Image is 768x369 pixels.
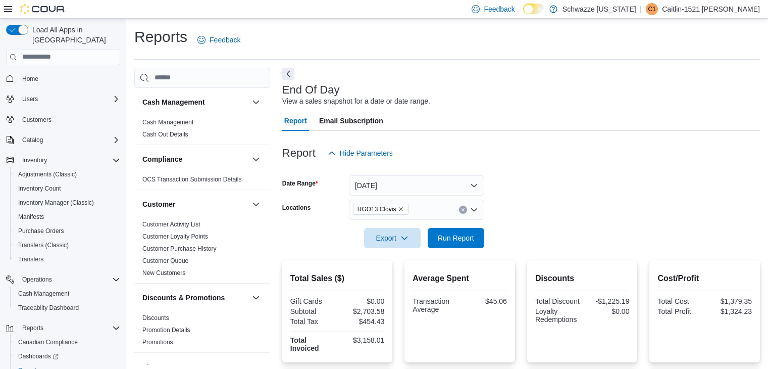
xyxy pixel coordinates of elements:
div: $3,158.01 [339,336,384,344]
button: Compliance [142,154,248,164]
span: Feedback [484,4,515,14]
div: View a sales snapshot for a date or date range. [282,96,430,107]
span: Customers [22,116,52,124]
span: Load All Apps in [GEOGRAPHIC_DATA] [28,25,120,45]
a: Dashboards [14,350,63,362]
button: Catalog [18,134,47,146]
span: Reports [18,322,120,334]
img: Cova [20,4,66,14]
a: Inventory Manager (Classic) [14,197,98,209]
a: Home [18,73,42,85]
span: Traceabilty Dashboard [18,304,79,312]
button: [DATE] [349,175,484,196]
span: Manifests [18,213,44,221]
span: Operations [22,275,52,284]
span: Customer Activity List [142,220,200,228]
a: Canadian Compliance [14,336,82,348]
span: Customers [18,113,120,126]
button: Clear input [459,206,467,214]
span: RGO13 Clovis [357,204,396,214]
span: Catalog [22,136,43,144]
button: Transfers (Classic) [10,238,124,252]
span: Email Subscription [319,111,383,131]
span: Dashboards [18,352,59,360]
h3: Customer [142,199,175,209]
div: Customer [134,218,270,283]
a: Customers [18,114,56,126]
strong: Total Invoiced [290,336,319,352]
a: Cash Management [142,119,193,126]
div: Total Tax [290,317,335,326]
a: Discounts [142,314,169,321]
button: Cash Management [250,96,262,108]
button: Reports [2,321,124,335]
span: Discounts [142,314,169,322]
div: $0.00 [339,297,384,305]
span: Canadian Compliance [18,338,78,346]
a: Purchase Orders [14,225,68,237]
button: Compliance [250,153,262,165]
span: Home [18,72,120,85]
input: Dark Mode [523,4,544,14]
button: Discounts & Promotions [142,293,248,303]
button: Cash Management [10,287,124,301]
span: Reports [22,324,43,332]
div: Gift Cards [290,297,335,305]
div: Cash Management [134,116,270,145]
button: Inventory [2,153,124,167]
span: RGO13 Clovis [353,204,409,215]
a: Customer Queue [142,257,188,264]
span: Adjustments (Classic) [18,170,77,178]
h1: Reports [134,27,187,47]
button: Users [2,92,124,106]
div: Transaction Average [413,297,457,313]
span: Purchase Orders [14,225,120,237]
span: Promotion Details [142,326,190,334]
a: Cash Out Details [142,131,188,138]
a: Promotion Details [142,327,190,334]
button: Discounts & Promotions [250,292,262,304]
span: Operations [18,273,120,286]
span: Canadian Compliance [14,336,120,348]
span: Inventory [18,154,120,166]
label: Locations [282,204,311,212]
button: Inventory [18,154,51,166]
button: Manifests [10,210,124,224]
button: Home [2,71,124,86]
button: Export [364,228,421,248]
button: Canadian Compliance [10,335,124,349]
div: Total Profit [657,307,702,315]
p: | [640,3,642,15]
span: Report [284,111,307,131]
button: Customer [250,198,262,210]
span: Home [22,75,38,83]
span: Inventory [22,156,47,164]
button: Users [18,93,42,105]
span: Run Report [438,233,474,243]
h3: Report [282,147,316,159]
div: Discounts & Promotions [134,312,270,352]
a: Adjustments (Classic) [14,168,81,180]
span: Cash Out Details [142,130,188,139]
span: Customer Loyalty Points [142,233,208,241]
h3: Cash Management [142,97,205,107]
span: Cash Management [18,290,69,298]
h2: Average Spent [413,272,507,285]
a: Promotions [142,339,173,346]
h3: End Of Day [282,84,340,96]
div: $1,379.35 [707,297,752,305]
span: Cash Management [142,118,193,126]
div: $454.43 [339,317,384,326]
span: Dashboards [14,350,120,362]
button: Cash Management [142,97,248,107]
div: Caitlin-1521 Noll [646,3,658,15]
div: Subtotal [290,307,335,315]
a: Manifests [14,211,48,223]
button: Operations [18,273,56,286]
button: Hide Parameters [324,143,397,163]
a: Transfers [14,253,47,265]
span: Export [370,228,415,248]
button: Remove RGO13 Clovis from selection in this group [398,206,404,212]
span: Users [18,93,120,105]
button: Open list of options [470,206,478,214]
